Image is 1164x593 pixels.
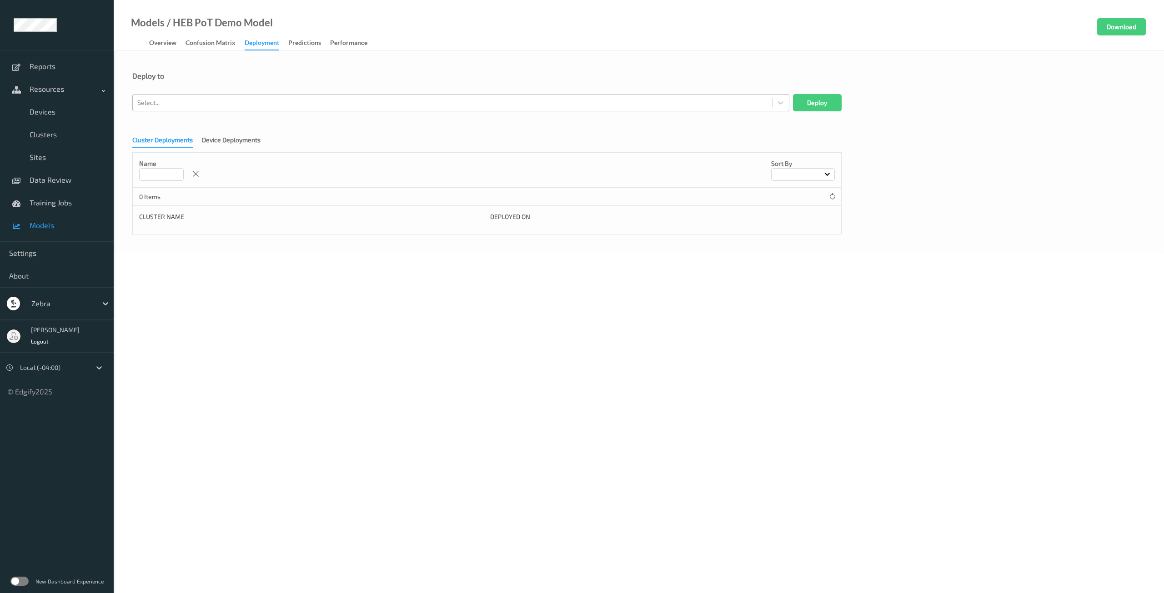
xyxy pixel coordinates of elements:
div: Cluster Name [139,212,484,221]
div: Cluster Deployments [132,135,193,148]
div: Performance [330,38,367,50]
a: Predictions [288,37,330,50]
p: 0 Items [139,192,207,201]
div: Predictions [288,38,321,50]
p: Sort by [771,159,835,168]
div: Device Deployments [202,135,261,147]
a: Performance [330,37,376,50]
a: Deployment [245,37,288,50]
a: Cluster Deployments [132,136,202,144]
a: Models [131,18,165,27]
button: Download [1097,18,1146,35]
div: Confusion matrix [186,38,236,50]
a: Confusion matrix [186,37,245,50]
button: Deploy [793,94,842,111]
p: Name [139,159,184,168]
div: Deployed on [490,212,835,221]
div: / HEB PoT Demo Model [165,18,273,27]
a: Device Deployments [202,136,270,144]
div: Overview [149,38,176,50]
a: Overview [149,37,186,50]
div: Deployment [245,38,279,50]
div: Deploy to [132,71,1145,80]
